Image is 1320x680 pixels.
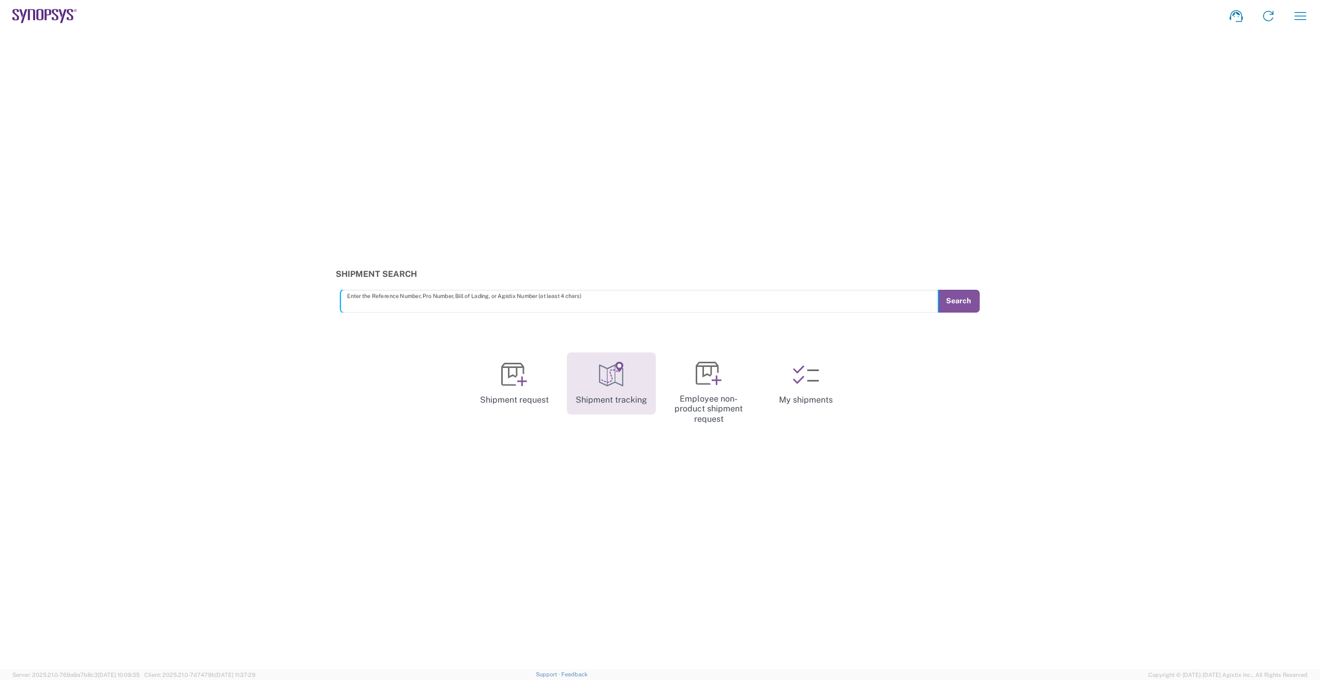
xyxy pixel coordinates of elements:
[938,290,980,313] button: Search
[761,352,850,415] a: My shipments
[215,672,256,678] span: [DATE] 11:37:29
[567,352,656,415] a: Shipment tracking
[561,671,588,677] a: Feedback
[470,352,559,415] a: Shipment request
[12,672,140,678] span: Server: 2025.21.0-769a9a7b8c3
[144,672,256,678] span: Client: 2025.21.0-7d7479b
[98,672,140,678] span: [DATE] 10:09:35
[536,671,562,677] a: Support
[664,352,753,433] a: Employee non-product shipment request
[336,269,985,279] h3: Shipment Search
[1148,670,1308,679] span: Copyright © [DATE]-[DATE] Agistix Inc., All Rights Reserved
